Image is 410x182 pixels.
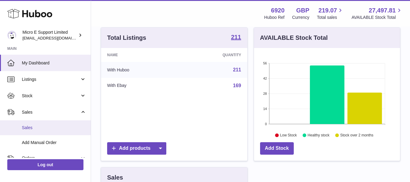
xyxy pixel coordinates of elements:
[263,92,267,95] text: 28
[351,15,403,20] span: AVAILABLE Stock Total
[317,6,344,20] a: 219.07 Total sales
[22,93,80,99] span: Stock
[369,6,396,15] span: 27,497.81
[22,29,77,41] div: Micro E Support Limited
[280,133,297,137] text: Low Stock
[101,62,178,78] td: With Huboo
[260,34,328,42] h3: AVAILABLE Stock Total
[178,48,247,62] th: Quantity
[107,173,123,182] h3: Sales
[340,133,373,137] text: Stock over 2 months
[7,31,16,40] img: contact@micropcsupport.com
[231,34,241,40] strong: 211
[107,34,146,42] h3: Total Listings
[351,6,403,20] a: 27,497.81 AVAILABLE Stock Total
[296,6,309,15] strong: GBP
[22,60,86,66] span: My Dashboard
[317,15,344,20] span: Total sales
[307,133,330,137] text: Healthy stock
[271,6,285,15] strong: 6920
[233,67,241,72] a: 211
[22,155,80,161] span: Orders
[263,61,267,65] text: 56
[263,107,267,111] text: 14
[260,142,294,155] a: Add Stock
[7,159,83,170] a: Log out
[101,78,178,94] td: With Ebay
[233,83,241,88] a: 169
[22,77,80,82] span: Listings
[265,122,267,126] text: 0
[101,48,178,62] th: Name
[22,125,86,131] span: Sales
[264,15,285,20] div: Huboo Ref
[292,15,310,20] div: Currency
[107,142,166,155] a: Add products
[22,109,80,115] span: Sales
[263,77,267,80] text: 42
[318,6,337,15] span: 219.07
[22,36,89,40] span: [EMAIL_ADDRESS][DOMAIN_NAME]
[22,140,86,146] span: Add Manual Order
[231,34,241,41] a: 211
